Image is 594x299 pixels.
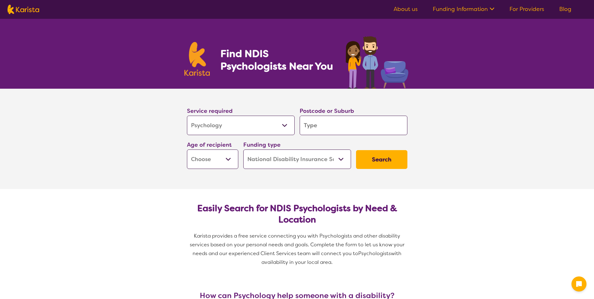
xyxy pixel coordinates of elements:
button: Search [356,150,407,169]
a: Funding Information [433,5,494,13]
label: Postcode or Suburb [300,107,354,115]
a: About us [394,5,418,13]
a: For Providers [509,5,544,13]
h2: Easily Search for NDIS Psychologists by Need & Location [192,203,402,225]
input: Type [300,116,407,135]
label: Age of recipient [187,141,232,149]
img: Karista logo [184,42,210,76]
img: psychology [343,34,410,89]
span: Karista provides a free service connecting you with Psychologists and other disability services b... [190,233,406,257]
label: Funding type [243,141,281,149]
img: Karista logo [8,5,39,14]
h1: Find NDIS Psychologists Near You [220,47,336,72]
a: Blog [559,5,571,13]
span: Psychologists [358,250,391,257]
label: Service required [187,107,233,115]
